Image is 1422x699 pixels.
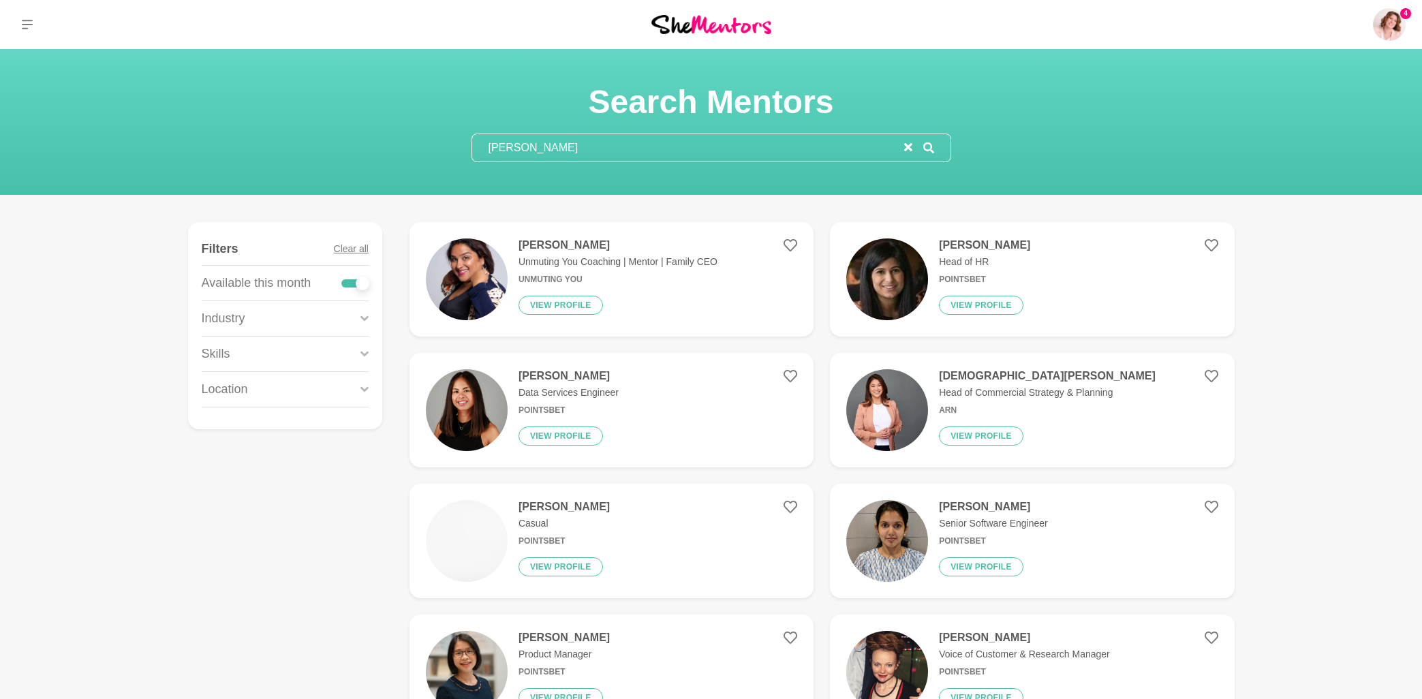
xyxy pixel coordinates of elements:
button: View profile [519,426,603,446]
p: Senior Software Engineer [939,516,1048,531]
img: 8fe84966003935456d1ef163b2a579018e8b2358-1848x2310.jpg [426,369,508,451]
button: View profile [939,296,1023,315]
img: Amanda Greenman [1373,8,1406,41]
a: [DEMOGRAPHIC_DATA][PERSON_NAME]Head of Commercial Strategy & PlanningARNView profile [830,353,1234,467]
h4: [DEMOGRAPHIC_DATA][PERSON_NAME] [939,369,1156,383]
img: She Mentors Logo [651,15,771,33]
p: Location [202,380,248,399]
h6: PointsBet [939,667,1110,677]
button: View profile [519,296,603,315]
h6: PointsBet [519,536,610,546]
p: Data Services Engineer [519,386,619,400]
a: [PERSON_NAME]CasualPointsBetView profile [409,484,814,598]
h4: [PERSON_NAME] [519,631,610,644]
p: Industry [202,309,245,328]
span: 4 [1400,8,1411,19]
h4: [PERSON_NAME] [519,369,619,383]
h4: [PERSON_NAME] [519,238,717,252]
h4: Filters [202,241,238,257]
h4: [PERSON_NAME] [939,500,1048,514]
img: fc8a3dced97ba5ddc515f4ed628dbde7b8292ddd-1518x2024.jpg [846,500,928,582]
button: View profile [519,557,603,576]
input: Search mentors [472,134,904,161]
h6: PointsBet [939,275,1030,285]
a: [PERSON_NAME]Unmuting You Coaching | Mentor | Family CEOUnmuting YouView profile [409,222,814,337]
button: View profile [939,557,1023,576]
p: Available this month [202,274,311,292]
h1: Search Mentors [472,82,951,123]
a: Amanda Greenman4 [1373,8,1406,41]
p: Unmuting You Coaching | Mentor | Family CEO [519,255,717,269]
img: f2afb2522b980be8f6244ad202c6bd10d092180f-534x800.jpg [426,238,508,320]
button: View profile [939,426,1023,446]
h6: Pointsbet [519,667,610,677]
p: Product Manager [519,647,610,662]
img: 9219f9d1eb9592de2e9dd2e84b0174afe0ba543b-148x148.jpg [846,238,928,320]
h6: Unmuting You [519,275,717,285]
a: [PERSON_NAME]Senior Software EngineerPointsbetView profile [830,484,1234,598]
button: Clear all [334,233,369,265]
h6: Pointsbet [939,536,1048,546]
img: dbbdadbd8d4cdb9d23a7945ecce02ba2ded6955c-275x183.jpg [426,500,508,582]
h6: ARN [939,405,1156,416]
p: Voice of Customer & Research Manager [939,647,1110,662]
h4: [PERSON_NAME] [939,631,1110,644]
a: [PERSON_NAME]Head of HRPointsBetView profile [830,222,1234,337]
p: Head of Commercial Strategy & Planning [939,386,1156,400]
img: 4d1c7f7746f2fff1e46c46b011adf31788681efc-2048x1365.jpg [846,369,928,451]
p: Casual [519,516,610,531]
p: Skills [202,345,230,363]
a: [PERSON_NAME]Data Services EngineerPointsbetView profile [409,353,814,467]
h4: [PERSON_NAME] [519,500,610,514]
p: Head of HR [939,255,1030,269]
h6: Pointsbet [519,405,619,416]
h4: [PERSON_NAME] [939,238,1030,252]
